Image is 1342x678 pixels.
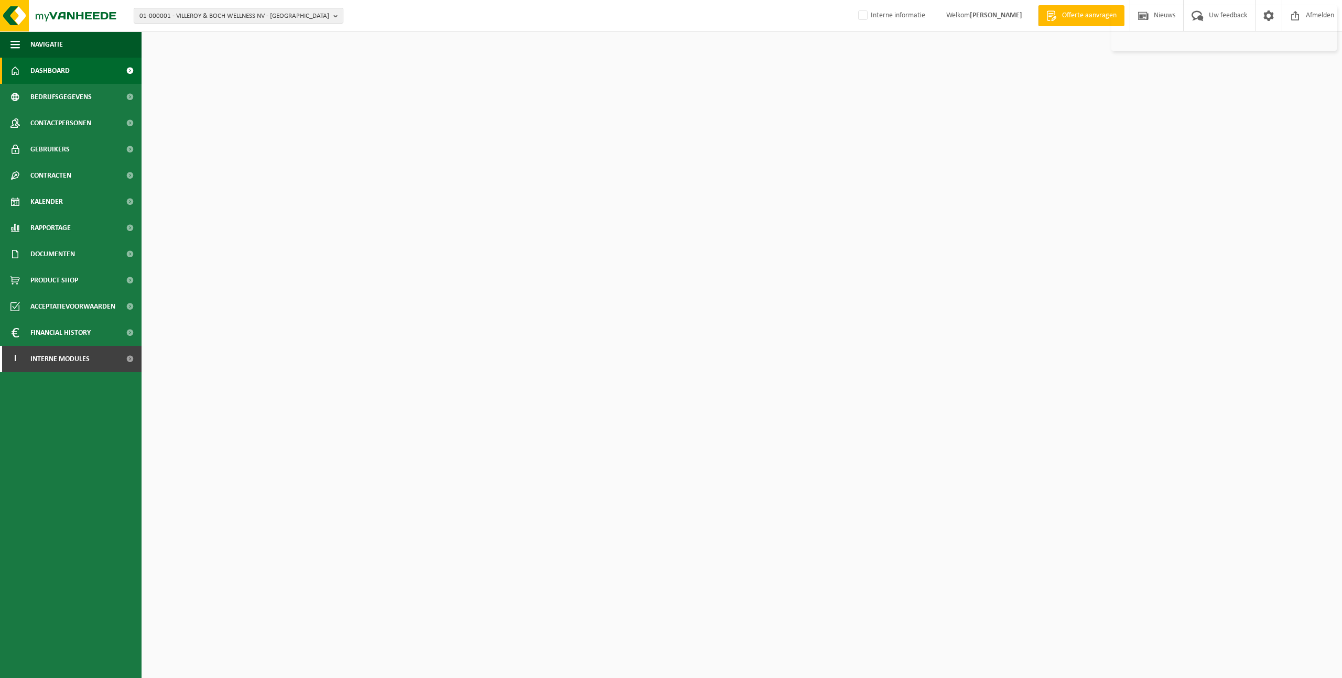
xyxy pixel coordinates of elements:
span: Interne modules [30,346,90,372]
span: Navigatie [30,31,63,58]
button: 01-000001 - VILLEROY & BOCH WELLNESS NV - [GEOGRAPHIC_DATA] [134,8,343,24]
span: Product Shop [30,267,78,293]
span: 01-000001 - VILLEROY & BOCH WELLNESS NV - [GEOGRAPHIC_DATA] [139,8,329,24]
span: Financial History [30,320,91,346]
span: Bedrijfsgegevens [30,84,92,110]
span: Kalender [30,189,63,215]
span: Dashboard [30,58,70,84]
span: Gebruikers [30,136,70,162]
span: Acceptatievoorwaarden [30,293,115,320]
strong: [PERSON_NAME] [970,12,1022,19]
label: Interne informatie [856,8,925,24]
a: Offerte aanvragen [1038,5,1124,26]
span: Contactpersonen [30,110,91,136]
span: Documenten [30,241,75,267]
span: Contracten [30,162,71,189]
span: Rapportage [30,215,71,241]
span: I [10,346,20,372]
span: Offerte aanvragen [1059,10,1119,21]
